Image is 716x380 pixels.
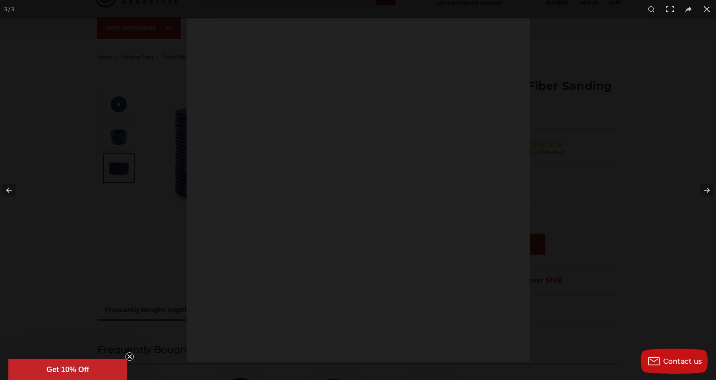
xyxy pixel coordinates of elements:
[125,352,134,361] button: Close teaser
[663,357,702,365] span: Contact us
[641,349,708,374] button: Contact us
[46,365,89,374] span: Get 10% Off
[687,169,716,211] button: Next (arrow right)
[8,359,127,380] div: Get 10% OffClose teaser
